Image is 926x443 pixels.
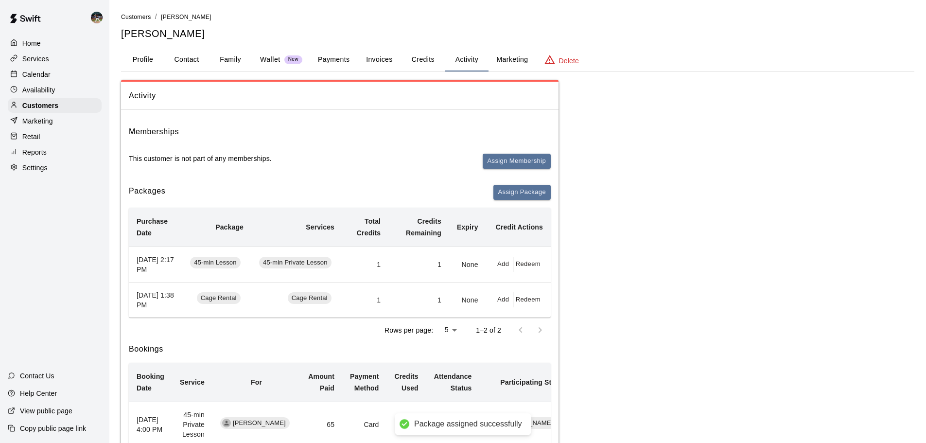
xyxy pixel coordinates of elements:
[155,12,157,22] li: /
[129,154,272,163] p: This customer is not part of any memberships.
[129,89,551,102] span: Activity
[513,257,543,272] button: Redeem
[161,14,211,20] span: [PERSON_NAME]
[449,247,486,282] td: None
[129,125,179,138] h6: Memberships
[129,208,551,318] table: simple table
[384,325,433,335] p: Rows per page:
[129,247,182,282] th: [DATE] 2:17 PM
[91,12,103,23] img: Nolan Gilbert
[22,70,51,79] p: Calendar
[494,257,513,272] button: Add
[197,294,241,303] span: Cage Rental
[8,98,102,113] a: Customers
[457,223,478,231] b: Expiry
[357,217,381,237] b: Total Credits
[22,132,40,142] p: Retail
[129,282,182,318] th: [DATE] 1:38 PM
[20,389,57,398] p: Help Center
[8,67,102,82] a: Calendar
[8,36,102,51] a: Home
[445,48,489,71] button: Activity
[8,129,102,144] a: Retail
[209,48,252,71] button: Family
[434,372,472,392] b: Attendance Status
[180,378,205,386] b: Service
[121,14,151,20] span: Customers
[20,371,54,381] p: Contact Us
[222,419,231,427] div: Anya Smelko
[121,12,914,22] nav: breadcrumb
[8,114,102,128] a: Marketing
[310,48,357,71] button: Payments
[496,223,543,231] b: Credit Actions
[22,38,41,48] p: Home
[449,282,486,318] td: None
[22,85,55,95] p: Availability
[22,116,53,126] p: Marketing
[165,48,209,71] button: Contact
[357,48,401,71] button: Invoices
[20,406,72,416] p: View public page
[121,27,914,40] h5: [PERSON_NAME]
[22,147,47,157] p: Reports
[476,325,501,335] p: 1–2 of 2
[121,13,151,20] a: Customers
[251,378,262,386] b: For
[22,101,58,110] p: Customers
[342,247,388,282] td: 1
[121,48,165,71] button: Profile
[288,294,332,303] span: Cage Rental
[437,323,460,337] div: 5
[395,372,419,392] b: Credits Used
[190,260,244,267] a: 45-min Lesson
[483,154,551,169] button: Assign Membership
[306,223,334,231] b: Services
[388,282,449,318] td: 1
[22,54,49,64] p: Services
[500,378,560,386] b: Participating Staff
[137,372,164,392] b: Booking Date
[350,372,379,392] b: Payment Method
[22,163,48,173] p: Settings
[259,258,332,267] span: 45-min Private Lesson
[229,419,290,428] span: [PERSON_NAME]
[559,56,579,66] p: Delete
[489,48,536,71] button: Marketing
[89,8,109,27] div: Nolan Gilbert
[197,295,244,303] a: Cage Rental
[406,217,441,237] b: Credits Remaining
[513,292,543,307] button: Redeem
[260,54,280,65] p: Wallet
[284,56,302,63] span: New
[215,223,244,231] b: Package
[493,185,551,200] button: Assign Package
[401,48,445,71] button: Credits
[121,48,914,71] div: basic tabs example
[129,343,551,355] h6: Bookings
[8,83,102,97] a: Availability
[20,424,86,433] p: Copy public page link
[494,292,513,307] button: Add
[190,258,240,267] span: 45-min Lesson
[414,419,522,429] div: Package assigned successfully
[342,282,388,318] td: 1
[8,160,102,175] a: Settings
[137,217,168,237] b: Purchase Date
[308,372,334,392] b: Amount Paid
[8,52,102,66] a: Services
[129,185,165,200] h6: Packages
[8,145,102,159] a: Reports
[388,247,449,282] td: 1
